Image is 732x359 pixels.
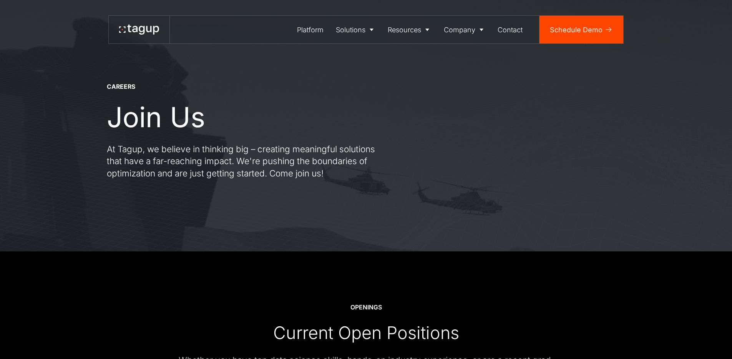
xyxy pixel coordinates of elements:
[539,16,623,43] a: Schedule Demo
[492,16,529,43] a: Contact
[297,25,324,35] div: Platform
[336,25,365,35] div: Solutions
[382,16,438,43] a: Resources
[273,322,459,344] div: Current Open Positions
[550,25,603,35] div: Schedule Demo
[330,16,382,43] a: Solutions
[438,16,492,43] a: Company
[107,143,383,179] p: At Tagup, we believe in thinking big – creating meaningful solutions that have a far-reaching imp...
[291,16,330,43] a: Platform
[388,25,421,35] div: Resources
[444,25,475,35] div: Company
[107,101,205,133] h1: Join Us
[498,25,523,35] div: Contact
[107,83,135,91] div: CAREERS
[350,303,382,312] div: OPENINGS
